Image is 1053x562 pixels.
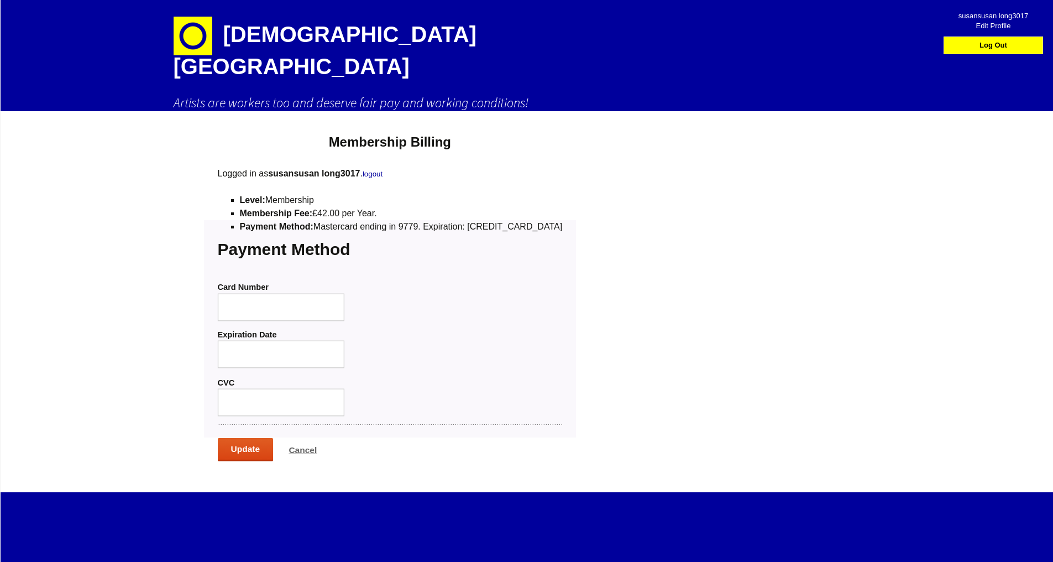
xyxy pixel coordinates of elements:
[225,397,337,409] iframe: Secure payment input frame
[946,37,1040,54] a: Log Out
[240,222,313,231] strong: Payment Method:
[954,17,1033,27] span: Edit Profile
[218,282,355,292] label: Card Number
[218,378,563,388] label: CVC
[218,133,563,150] h1: Membership Billing
[275,439,330,461] input: Cancel
[240,220,563,233] li: Mastercard ending in 9779. Expiration: [CREDIT_CARD_DATA]
[174,94,881,111] h2: Artists are workers too and deserve fair pay and working conditions!
[174,17,212,55] img: circle-e1448293145835.png
[218,167,563,180] p: Logged in as .
[240,194,563,207] li: Membership
[240,209,313,218] strong: Membership Fee:
[954,7,1033,17] span: susansusan long3017
[225,348,337,361] iframe: Secure payment input frame
[218,438,274,461] input: Update
[240,195,265,205] strong: Level:
[268,169,360,178] strong: susansusan long3017
[225,301,337,313] iframe: Secure payment input frame
[363,170,383,178] a: logout
[240,207,563,220] li: £42.00 per Year.
[218,330,563,340] label: Expiration Date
